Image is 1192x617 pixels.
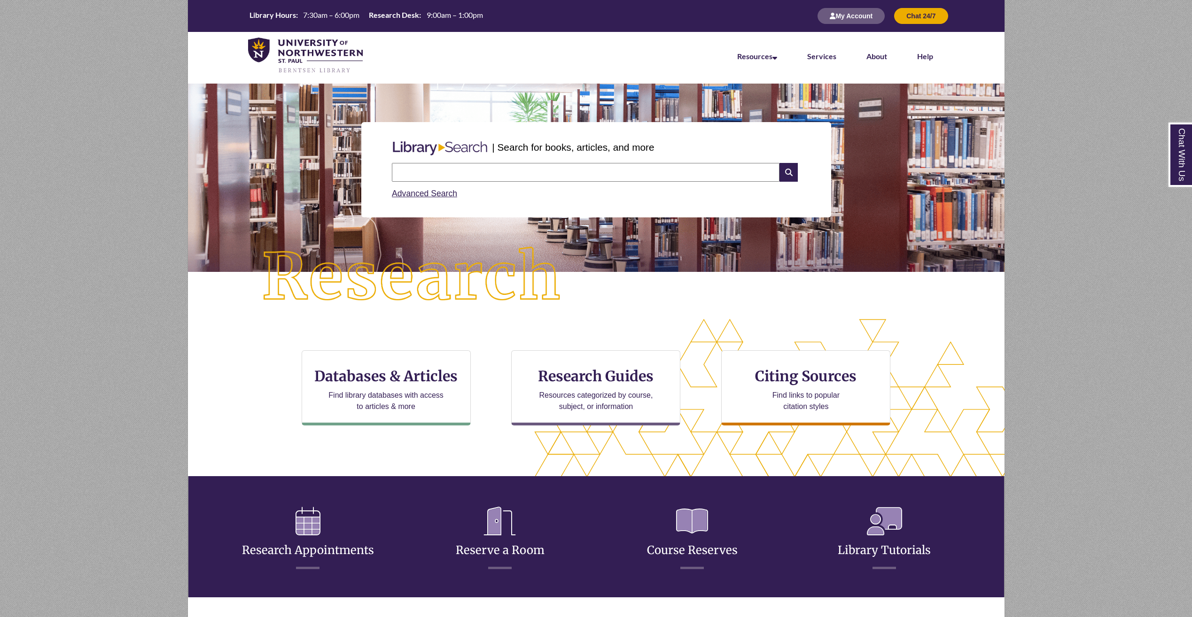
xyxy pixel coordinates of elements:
a: Research Guides Resources categorized by course, subject, or information [511,350,680,425]
h3: Databases & Articles [310,367,463,385]
th: Library Hours: [246,10,299,20]
a: Reserve a Room [456,520,545,557]
a: Library Tutorials [838,520,931,557]
p: | Search for books, articles, and more [492,140,654,154]
a: Databases & Articles Find library databases with access to articles & more [302,350,471,425]
span: 7:30am – 6:00pm [303,10,359,19]
a: Research Appointments [242,520,374,557]
p: Find links to popular citation styles [760,390,852,412]
a: Course Reserves [647,520,738,557]
img: Research [228,214,596,341]
a: Advanced Search [392,189,457,198]
h3: Citing Sources [749,367,864,385]
p: Resources categorized by course, subject, or information [535,390,657,412]
table: Hours Today [246,10,487,22]
a: Chat 24/7 [894,12,948,20]
span: 9:00am – 1:00pm [427,10,483,19]
p: Find library databases with access to articles & more [325,390,447,412]
th: Research Desk: [365,10,422,20]
button: My Account [818,8,885,24]
a: Services [807,52,836,61]
img: UNWSP Library Logo [248,38,363,74]
a: Hours Today [246,10,487,23]
a: About [866,52,887,61]
a: Help [917,52,933,61]
button: Chat 24/7 [894,8,948,24]
img: Libary Search [388,138,492,159]
a: Resources [737,52,777,61]
i: Search [779,163,797,182]
a: Citing Sources Find links to popular citation styles [721,350,890,425]
a: My Account [818,12,885,20]
h3: Research Guides [519,367,672,385]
